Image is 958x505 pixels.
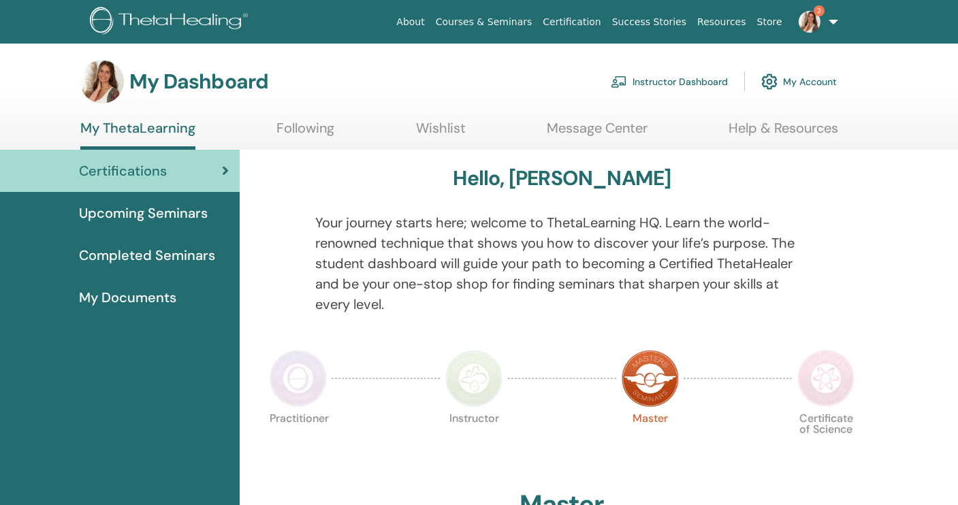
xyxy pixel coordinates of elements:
[79,245,215,265] span: Completed Seminars
[797,413,855,470] p: Certificate of Science
[430,10,538,35] a: Courses & Seminars
[276,120,334,146] a: Following
[315,212,808,314] p: Your journey starts here; welcome to ThetaLearning HQ. Learn the world-renowned technique that sh...
[391,10,430,35] a: About
[611,67,728,97] a: Instructor Dashboard
[79,161,167,181] span: Certifications
[90,7,253,37] img: logo.png
[622,350,679,407] img: Master
[80,60,124,103] img: default.jpg
[445,350,502,407] img: Instructor
[270,350,327,407] img: Practitioner
[547,120,648,146] a: Message Center
[445,413,502,470] p: Instructor
[79,203,208,223] span: Upcoming Seminars
[453,166,671,191] h3: Hello, [PERSON_NAME]
[761,70,778,93] img: cog.svg
[692,10,752,35] a: Resources
[80,120,195,150] a: My ThetaLearning
[270,413,327,470] p: Practitioner
[761,67,837,97] a: My Account
[729,120,838,146] a: Help & Resources
[129,69,268,94] h3: My Dashboard
[797,350,855,407] img: Certificate of Science
[622,413,679,470] p: Master
[537,10,606,35] a: Certification
[607,10,692,35] a: Success Stories
[416,120,466,146] a: Wishlist
[611,76,627,88] img: chalkboard-teacher.svg
[79,287,176,308] span: My Documents
[814,5,825,16] span: 3
[752,10,788,35] a: Store
[799,11,820,33] img: default.jpg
